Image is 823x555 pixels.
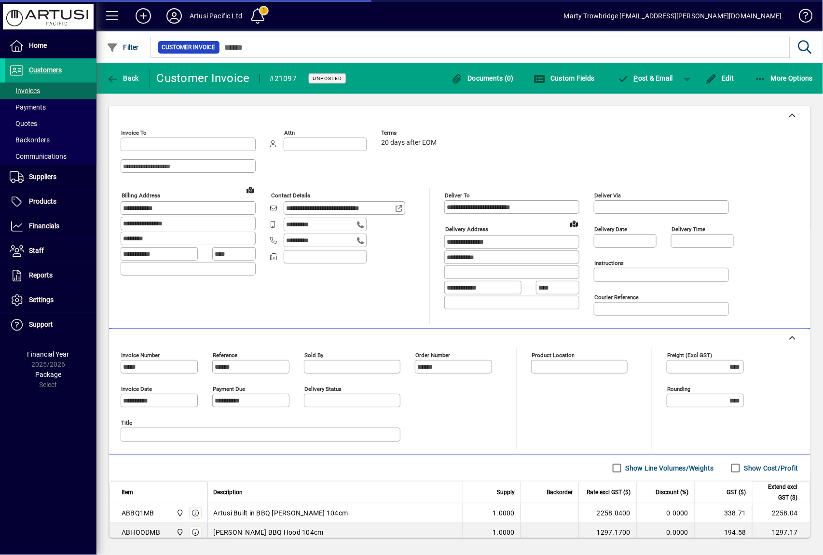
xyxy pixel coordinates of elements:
[5,148,96,165] a: Communications
[532,69,597,87] button: Custom Fields
[243,182,258,197] a: View on map
[5,99,96,115] a: Payments
[96,69,150,87] app-page-header-button: Back
[792,2,811,33] a: Knowledge Base
[594,226,627,233] mat-label: Delivery date
[497,487,515,498] span: Supply
[35,371,61,378] span: Package
[624,463,714,473] label: Show Line Volumes/Weights
[727,487,746,498] span: GST ($)
[449,69,516,87] button: Documents (0)
[29,173,56,180] span: Suppliers
[10,120,37,127] span: Quotes
[128,7,159,25] button: Add
[493,527,515,537] span: 1.0000
[617,74,673,82] span: ost & Email
[667,386,690,392] mat-label: Rounding
[381,130,439,136] span: Terms
[29,320,53,328] span: Support
[656,487,688,498] span: Discount (%)
[493,508,515,518] span: 1.0000
[284,129,295,136] mat-label: Attn
[703,69,737,87] button: Edit
[157,70,250,86] div: Customer Invoice
[5,132,96,148] a: Backorders
[29,42,47,49] span: Home
[564,8,782,24] div: Marty Trowbridge [EMAIL_ADDRESS][PERSON_NAME][DOMAIN_NAME]
[415,352,450,359] mat-label: Order number
[29,296,54,304] span: Settings
[5,288,96,312] a: Settings
[214,508,348,518] span: Artusi Built in BBQ [PERSON_NAME] 104cm
[29,271,53,279] span: Reports
[174,527,185,538] span: Main Warehouse
[636,503,694,523] td: 0.0000
[107,43,139,51] span: Filter
[29,66,62,74] span: Customers
[705,74,734,82] span: Edit
[10,103,46,111] span: Payments
[121,352,160,359] mat-label: Invoice number
[694,523,752,542] td: 194.58
[534,74,595,82] span: Custom Fields
[5,165,96,189] a: Suppliers
[122,508,154,518] div: ABBQ1MB
[5,264,96,288] a: Reports
[304,386,342,392] mat-label: Delivery status
[190,8,242,24] div: Artusi Pacific Ltd
[270,71,297,86] div: #21097
[121,419,132,426] mat-label: Title
[5,115,96,132] a: Quotes
[585,527,631,537] div: 1297.1700
[29,222,59,230] span: Financials
[10,136,50,144] span: Backorders
[532,352,575,359] mat-label: Product location
[29,197,56,205] span: Products
[304,352,323,359] mat-label: Sold by
[752,503,810,523] td: 2258.04
[566,216,582,231] a: View on map
[758,482,798,503] span: Extend excl GST ($)
[122,527,160,537] div: ABHOODMB
[5,83,96,99] a: Invoices
[754,74,813,82] span: More Options
[10,87,40,95] span: Invoices
[445,192,470,199] mat-label: Deliver To
[214,487,243,498] span: Description
[10,153,67,160] span: Communications
[587,487,631,498] span: Rate excl GST ($)
[121,386,152,392] mat-label: Invoice date
[667,352,712,359] mat-label: Freight (excl GST)
[159,7,190,25] button: Profile
[585,508,631,518] div: 2258.0400
[29,247,44,254] span: Staff
[752,523,810,542] td: 1297.17
[752,69,816,87] button: More Options
[547,487,573,498] span: Backorder
[636,523,694,542] td: 0.0000
[594,192,621,199] mat-label: Deliver via
[104,69,141,87] button: Back
[634,74,638,82] span: P
[451,74,514,82] span: Documents (0)
[122,487,133,498] span: Item
[214,527,324,537] span: [PERSON_NAME] BBQ Hood 104cm
[121,129,147,136] mat-label: Invoice To
[694,503,752,523] td: 338.71
[5,214,96,238] a: Financials
[104,39,141,56] button: Filter
[672,226,705,233] mat-label: Delivery time
[5,34,96,58] a: Home
[5,313,96,337] a: Support
[174,508,185,518] span: Main Warehouse
[5,190,96,214] a: Products
[107,74,139,82] span: Back
[594,294,639,301] mat-label: Courier Reference
[313,75,342,82] span: Unposted
[162,42,216,52] span: Customer Invoice
[381,139,437,147] span: 20 days after EOM
[742,463,798,473] label: Show Cost/Profit
[5,239,96,263] a: Staff
[27,350,69,358] span: Financial Year
[613,69,678,87] button: Post & Email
